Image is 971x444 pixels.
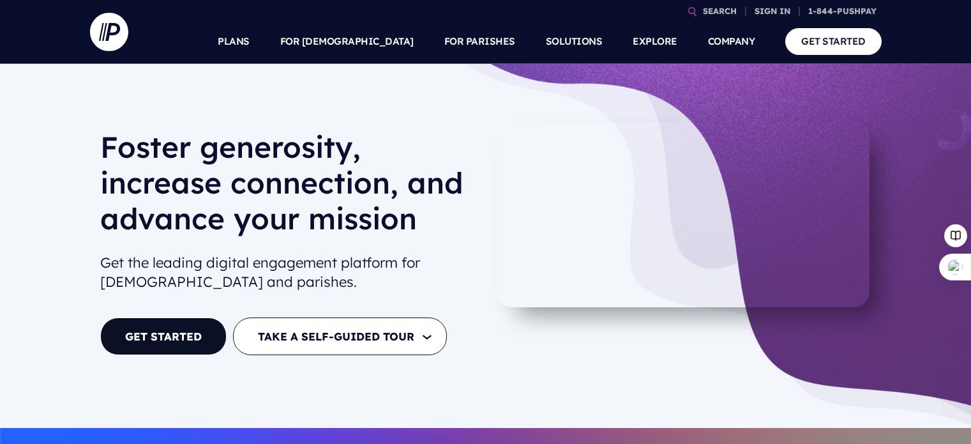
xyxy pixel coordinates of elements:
h1: Foster generosity, increase connection, and advance your mission [100,129,476,247]
h2: Get the leading digital engagement platform for [DEMOGRAPHIC_DATA] and parishes. [100,248,476,298]
a: COMPANY [708,19,755,64]
button: TAKE A SELF-GUIDED TOUR [233,318,447,355]
a: PLANS [218,19,250,64]
a: GET STARTED [785,28,882,54]
a: GET STARTED [100,318,227,355]
a: SOLUTIONS [546,19,603,64]
a: EXPLORE [633,19,677,64]
a: FOR PARISHES [444,19,515,64]
a: FOR [DEMOGRAPHIC_DATA] [280,19,414,64]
